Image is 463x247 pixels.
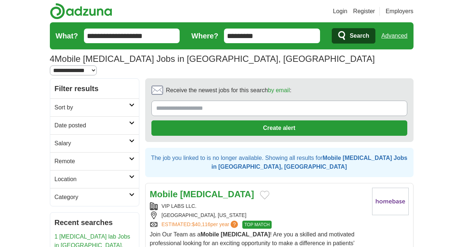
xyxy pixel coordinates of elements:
button: Search [332,28,375,44]
span: 4 [50,52,55,66]
h2: Location [55,175,129,184]
a: by email [268,87,290,93]
a: ESTIMATED:$40,116per year? [162,221,240,229]
a: Salary [50,134,139,152]
button: Create alert [151,120,407,136]
label: What? [56,30,78,41]
h2: Filter results [50,79,139,98]
div: [GEOGRAPHIC_DATA], [US_STATE] [150,212,366,219]
a: Register [353,7,375,16]
h2: Salary [55,139,129,148]
h2: Date posted [55,121,129,130]
span: TOP MATCH [242,221,271,229]
strong: [MEDICAL_DATA] [221,231,270,237]
label: Where? [191,30,218,41]
a: Remote [50,152,139,170]
h1: Mobile [MEDICAL_DATA] Jobs in [GEOGRAPHIC_DATA], [GEOGRAPHIC_DATA] [50,54,375,64]
h2: Recent searches [55,217,135,228]
h2: Sort by [55,103,129,112]
div: The job you linked to is no longer available. Showing all results for [145,148,414,177]
strong: Mobile [201,231,219,237]
strong: Mobile [150,189,178,199]
h2: Category [55,193,129,202]
a: Employers [386,7,414,16]
button: Add to favorite jobs [260,191,269,199]
span: $40,116 [192,221,210,227]
a: Category [50,188,139,206]
span: Receive the newest jobs for this search : [166,86,291,95]
a: Advanced [381,29,407,43]
a: Login [333,7,347,16]
strong: [MEDICAL_DATA] [180,189,254,199]
a: Date posted [50,116,139,134]
img: Company logo [372,188,409,215]
div: VIP LABS LLC. [150,202,366,210]
a: Location [50,170,139,188]
a: Mobile [MEDICAL_DATA] [150,189,254,199]
span: Search [350,29,369,43]
img: Adzuna logo [50,3,112,19]
a: Sort by [50,98,139,116]
h2: Remote [55,157,129,166]
span: ? [231,221,238,228]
